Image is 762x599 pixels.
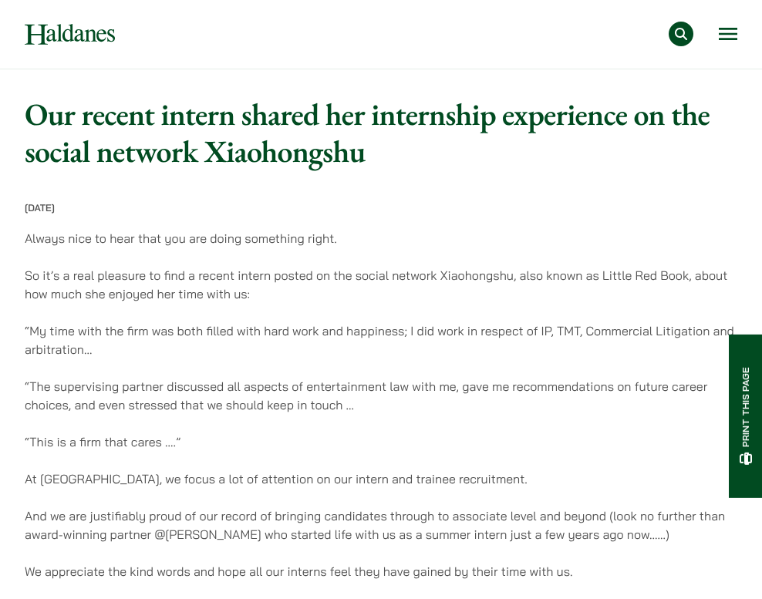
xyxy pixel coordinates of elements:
img: Logo of Haldanes [25,24,115,45]
p: We appreciate the kind words and hope all our interns feel they have gained by their time with us. [25,562,737,580]
p: So it’s a real pleasure to find a recent intern posted on the social network Xiaohongshu, also kn... [25,266,737,303]
p: And we are justifiably proud of our record of bringing candidates through to associate level and ... [25,506,737,543]
time: [DATE] [25,203,55,214]
button: Open menu [719,28,737,40]
h1: Our recent intern shared her internship experience on the social network Xiaohongshu [25,96,737,170]
p: At [GEOGRAPHIC_DATA], we focus a lot of attention on our intern and trainee recruitment. [25,469,737,488]
p: “This is a firm that cares ….” [25,432,737,451]
p: Always nice to hear that you are doing something right. [25,229,737,247]
p: “My time with the firm was both filled with hard work and happiness; I did work in respect of IP,... [25,321,737,358]
p: “The supervising partner discussed all aspects of entertainment law with me, gave me recommendati... [25,377,737,414]
button: Search [669,22,693,46]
